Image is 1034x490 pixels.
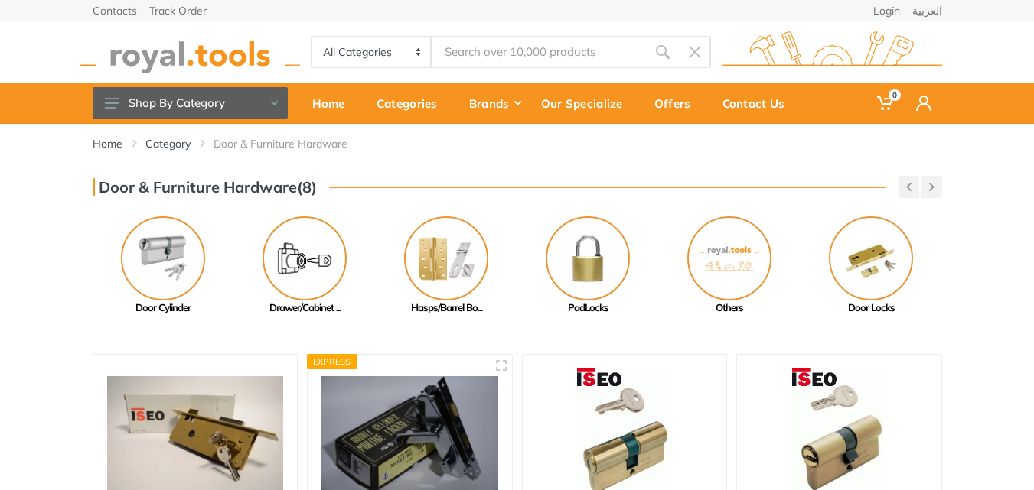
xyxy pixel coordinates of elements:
[93,300,234,316] div: Door Cylinder
[80,31,300,73] img: royal.tools Logo
[801,216,942,316] a: Door Locks
[307,354,357,369] div: Express
[234,300,376,316] div: Drawer/Cabinet ...
[121,216,205,300] img: Royal - Door Cylinder
[889,89,901,101] span: 0
[93,87,288,119] button: Shop By Category
[530,87,644,119] div: Our Specialize
[458,87,530,119] div: Brands
[517,216,659,316] a: PadLocks
[546,216,630,300] img: Royal - PadLocks
[263,216,347,300] img: Royal - Drawer/Cabinet Locks
[687,216,771,300] img: No Image
[93,136,122,151] a: Home
[149,5,207,16] a: Track Order
[829,216,913,300] img: Royal - Door Locks
[530,83,644,124] a: Our Specialize
[366,83,458,124] a: Categories
[873,5,900,16] a: Login
[312,37,432,67] select: Category
[712,87,806,119] div: Contact Us
[93,136,942,151] nav: breadcrumb
[644,83,712,124] a: Offers
[93,216,234,316] a: Door Cylinder
[659,216,801,316] a: Others
[712,83,806,124] a: Contact Us
[722,31,942,73] img: royal.tools Logo
[302,83,366,124] a: Home
[376,216,517,316] a: Hasps/Barrel Bo...
[866,83,905,124] a: 0
[659,300,801,316] div: Others
[912,5,942,16] a: العربية
[145,136,191,151] a: Category
[214,136,370,151] li: Door & Furniture Hardware
[93,178,317,196] h3: Door & Furniture Hardware(8)
[376,300,517,316] div: Hasps/Barrel Bo...
[432,36,646,68] input: Site search
[93,5,137,16] a: Contacts
[302,87,366,119] div: Home
[801,300,942,316] div: Door Locks
[517,300,659,316] div: PadLocks
[234,216,376,316] a: Drawer/Cabinet ...
[404,216,488,300] img: Royal - Hasps/Barrel Bolts
[644,87,712,119] div: Offers
[366,87,458,119] div: Categories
